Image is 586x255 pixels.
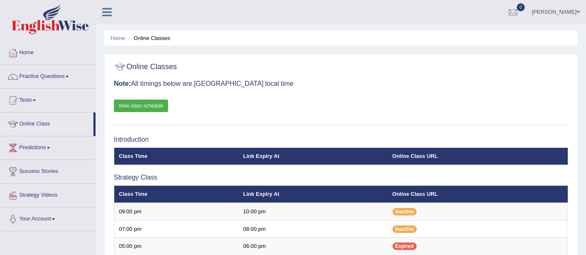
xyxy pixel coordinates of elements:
[114,185,239,203] th: Class Time
[111,35,125,41] a: Home
[126,34,170,42] li: Online Classes
[114,136,568,143] h3: Introduction
[239,185,388,203] th: Link Expiry At
[388,147,568,165] th: Online Class URL
[0,89,96,110] a: Tests
[392,225,417,233] span: Inactive
[239,220,388,238] td: 08:00 pm
[0,184,96,205] a: Strategy Videos
[114,220,239,238] td: 07:00 pm
[114,203,239,220] td: 09:00 pm
[0,65,96,86] a: Practice Questions
[239,203,388,220] td: 10:00 pm
[0,41,96,62] a: Home
[392,208,417,215] span: Inactive
[0,112,93,133] a: Online Class
[114,100,168,112] a: View class schedule
[0,207,96,228] a: Your Account
[517,3,525,11] span: 0
[114,174,568,181] h3: Strategy Class
[392,242,417,250] span: Expired
[0,160,96,181] a: Success Stories
[114,61,177,73] h2: Online Classes
[388,185,568,203] th: Online Class URL
[114,147,239,165] th: Class Time
[114,80,568,87] h3: All timings below are [GEOGRAPHIC_DATA] local time
[239,147,388,165] th: Link Expiry At
[0,136,96,157] a: Predictions
[114,80,131,87] b: Note:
